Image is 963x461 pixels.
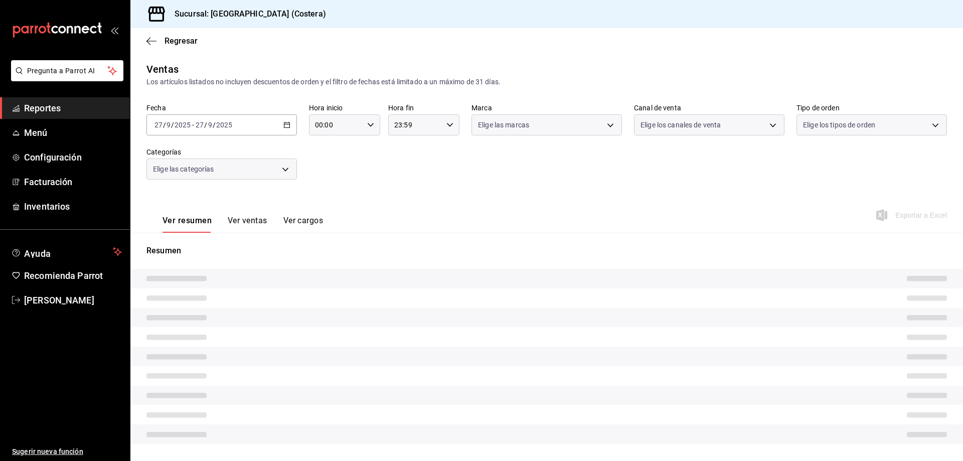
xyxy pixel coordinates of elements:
[24,175,122,189] span: Facturación
[163,216,323,233] div: navigation tabs
[24,293,122,307] span: [PERSON_NAME]
[24,269,122,282] span: Recomienda Parrot
[146,245,947,257] p: Resumen
[213,121,216,129] span: /
[163,216,212,233] button: Ver resumen
[388,104,459,111] label: Hora fin
[803,120,875,130] span: Elige los tipos de orden
[24,126,122,139] span: Menú
[216,121,233,129] input: ----
[146,104,297,111] label: Fecha
[12,446,122,457] span: Sugerir nueva función
[24,150,122,164] span: Configuración
[796,104,947,111] label: Tipo de orden
[228,216,267,233] button: Ver ventas
[146,77,947,87] div: Los artículos listados no incluyen descuentos de orden y el filtro de fechas está limitado a un m...
[163,121,166,129] span: /
[165,36,198,46] span: Regresar
[208,121,213,129] input: --
[171,121,174,129] span: /
[146,62,179,77] div: Ventas
[154,121,163,129] input: --
[478,120,529,130] span: Elige las marcas
[7,73,123,83] a: Pregunta a Parrot AI
[283,216,324,233] button: Ver cargos
[640,120,721,130] span: Elige los canales de venta
[195,121,204,129] input: --
[204,121,207,129] span: /
[110,26,118,34] button: open_drawer_menu
[146,148,297,156] label: Categorías
[192,121,194,129] span: -
[471,104,622,111] label: Marca
[167,8,326,20] h3: Sucursal: [GEOGRAPHIC_DATA] (Costera)
[24,101,122,115] span: Reportes
[153,164,214,174] span: Elige las categorías
[174,121,191,129] input: ----
[309,104,380,111] label: Hora inicio
[11,60,123,81] button: Pregunta a Parrot AI
[166,121,171,129] input: --
[27,66,108,76] span: Pregunta a Parrot AI
[24,246,109,258] span: Ayuda
[634,104,784,111] label: Canal de venta
[146,36,198,46] button: Regresar
[24,200,122,213] span: Inventarios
